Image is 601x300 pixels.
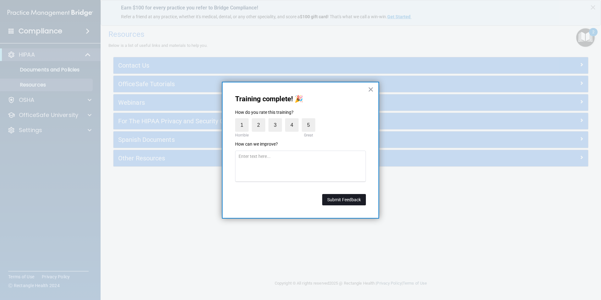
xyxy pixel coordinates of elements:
[322,194,366,205] button: Submit Feedback
[285,118,299,132] label: 4
[235,95,366,103] p: Training complete! 🎉
[368,84,374,94] button: Close
[252,118,265,132] label: 2
[235,141,366,147] p: How can we improve?
[235,109,366,116] p: How do you rate this training?
[234,132,250,139] div: Horrible
[268,118,282,132] label: 3
[302,132,315,139] div: Great
[235,118,249,132] label: 1
[302,118,315,132] label: 5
